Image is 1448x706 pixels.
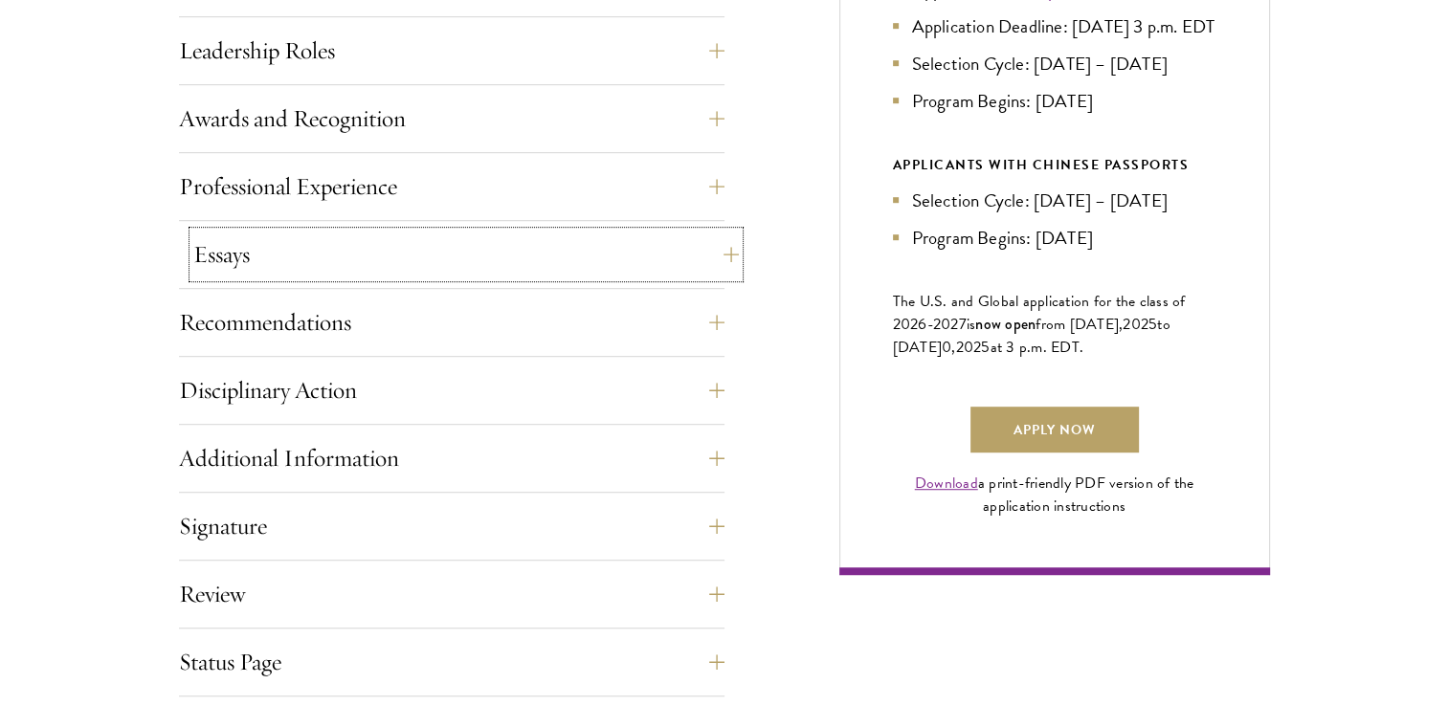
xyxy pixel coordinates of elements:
[893,224,1216,252] li: Program Begins: [DATE]
[915,472,978,495] a: Download
[970,407,1139,452] a: Apply Now
[193,232,739,277] button: Essays
[893,12,1216,40] li: Application Deadline: [DATE] 3 p.m. EDT
[927,313,959,336] span: -202
[918,313,926,336] span: 6
[1148,313,1157,336] span: 5
[179,435,724,481] button: Additional Information
[981,336,990,359] span: 5
[951,336,955,359] span: ,
[893,87,1216,115] li: Program Begins: [DATE]
[975,313,1036,335] span: now open
[893,187,1216,214] li: Selection Cycle: [DATE] – [DATE]
[179,299,724,345] button: Recommendations
[893,313,1170,359] span: to [DATE]
[179,571,724,617] button: Review
[893,153,1216,177] div: APPLICANTS WITH CHINESE PASSPORTS
[179,367,724,413] button: Disciplinary Action
[179,28,724,74] button: Leadership Roles
[1036,313,1123,336] span: from [DATE],
[959,313,967,336] span: 7
[942,336,951,359] span: 0
[956,336,982,359] span: 202
[967,313,976,336] span: is
[991,336,1084,359] span: at 3 p.m. EDT.
[893,472,1216,518] div: a print-friendly PDF version of the application instructions
[179,503,724,549] button: Signature
[179,639,724,685] button: Status Page
[1123,313,1148,336] span: 202
[893,290,1186,336] span: The U.S. and Global application for the class of 202
[179,164,724,210] button: Professional Experience
[179,96,724,142] button: Awards and Recognition
[893,50,1216,77] li: Selection Cycle: [DATE] – [DATE]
